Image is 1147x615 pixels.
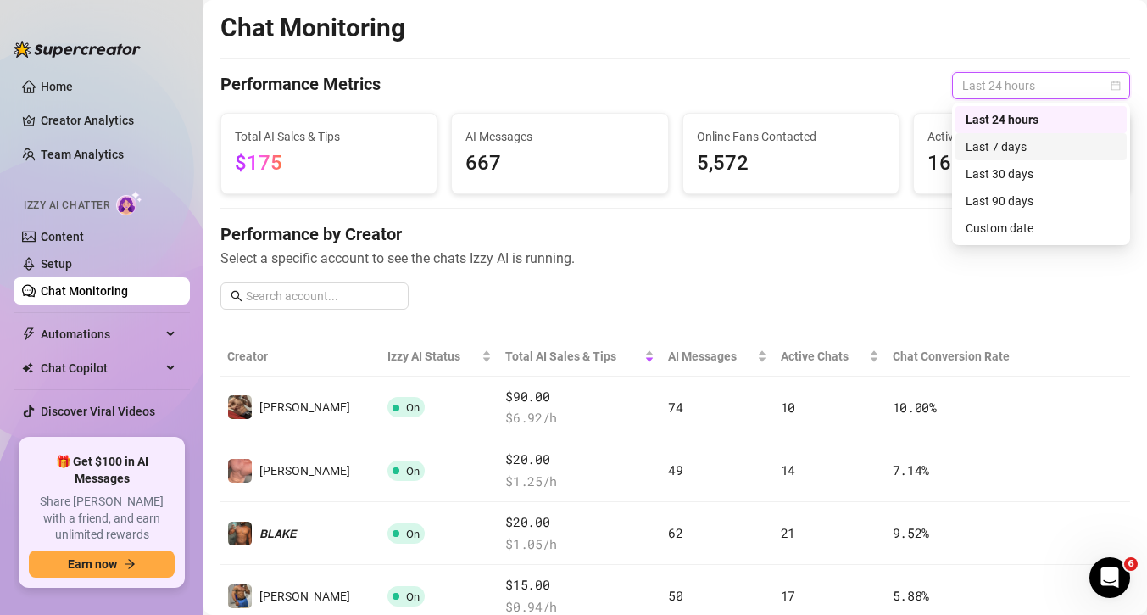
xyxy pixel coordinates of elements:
div: Last 90 days [955,187,1127,215]
span: Chat Copilot [41,355,161,382]
span: [PERSON_NAME] [259,400,350,414]
span: Online Fans Contacted [697,127,885,146]
span: 5.88 % [893,587,930,604]
span: AI Messages [668,347,754,366]
div: Last 7 days [955,133,1127,160]
span: AI Messages [465,127,654,146]
th: AI Messages [661,337,774,377]
span: On [406,528,420,540]
a: Setup [41,257,72,271]
span: $ 1.25 /h [505,472,654,492]
img: 𝘽𝙇𝘼𝙆𝙀 [228,522,252,545]
span: Select a specific account to see the chats Izzy AI is running. [220,248,1130,269]
span: $20.00 [505,450,654,470]
div: Last 30 days [966,165,1116,183]
span: Izzy AI Chatter [24,198,109,214]
span: Total AI Sales & Tips [235,127,423,146]
span: 50 [668,587,682,604]
span: 21 [781,524,795,541]
span: 7.14 % [893,461,930,478]
span: 10.00 % [893,399,937,416]
h2: Chat Monitoring [220,12,405,44]
img: AI Chatter [116,191,142,215]
a: Content [41,230,84,243]
span: Active Chats [927,127,1116,146]
a: Chat Monitoring [41,284,128,298]
div: Custom date [966,219,1116,238]
span: $ 6.92 /h [505,408,654,428]
img: Chat Copilot [22,362,33,374]
span: Automations [41,321,161,348]
span: Total AI Sales & Tips [505,347,641,366]
span: 10 [781,399,795,416]
th: Chat Conversion Rate [886,337,1039,377]
span: 74 [668,399,682,416]
button: Earn nowarrow-right [29,551,175,578]
span: On [406,590,420,603]
th: Total AI Sales & Tips [498,337,661,377]
span: search [231,290,242,302]
div: Custom date [955,215,1127,242]
span: 667 [465,148,654,180]
span: 6 [1124,557,1138,571]
h4: Performance by Creator [220,222,1130,246]
img: Dylan [228,395,252,419]
img: Mikael [228,459,252,483]
span: 62 [668,524,682,541]
span: calendar [1111,81,1121,91]
th: Creator [220,337,381,377]
span: [PERSON_NAME] [259,590,350,603]
span: Last 24 hours [962,73,1120,98]
span: arrow-right [124,558,136,570]
span: Earn now [68,557,117,571]
span: $ 1.05 /h [505,534,654,555]
div: Last 24 hours [955,106,1127,133]
span: 🎁 Get $100 in AI Messages [29,454,175,487]
input: Search account... [246,287,398,305]
div: Last 7 days [966,137,1116,156]
span: thunderbolt [22,327,36,341]
span: On [406,465,420,478]
span: $175 [235,151,282,175]
th: Izzy AI Status [381,337,498,377]
span: $90.00 [505,387,654,407]
span: 14 [781,461,795,478]
a: Discover Viral Videos [41,405,155,418]
iframe: Intercom live chat [1089,557,1130,598]
div: Last 24 hours [966,110,1116,129]
a: Home [41,80,73,93]
span: 𝘽𝙇𝘼𝙆𝙀 [259,527,297,540]
img: logo-BBDzfeDw.svg [14,41,141,58]
span: Izzy AI Status [387,347,478,366]
span: Active Chats [781,347,866,366]
div: Last 90 days [966,192,1116,210]
h4: Performance Metrics [220,72,381,99]
span: 9.52 % [893,524,930,541]
span: $20.00 [505,512,654,533]
span: $15.00 [505,575,654,595]
span: 49 [668,461,682,478]
a: Creator Analytics [41,107,176,134]
img: 𝙆𝙀𝙑𝙄𝙉 [228,584,252,608]
span: 165 [927,148,1116,180]
span: Share [PERSON_NAME] with a friend, and earn unlimited rewards [29,494,175,544]
span: On [406,401,420,414]
a: Team Analytics [41,148,124,161]
span: 17 [781,587,795,604]
div: Last 30 days [955,160,1127,187]
span: 5,572 [697,148,885,180]
th: Active Chats [774,337,886,377]
span: [PERSON_NAME] [259,464,350,478]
